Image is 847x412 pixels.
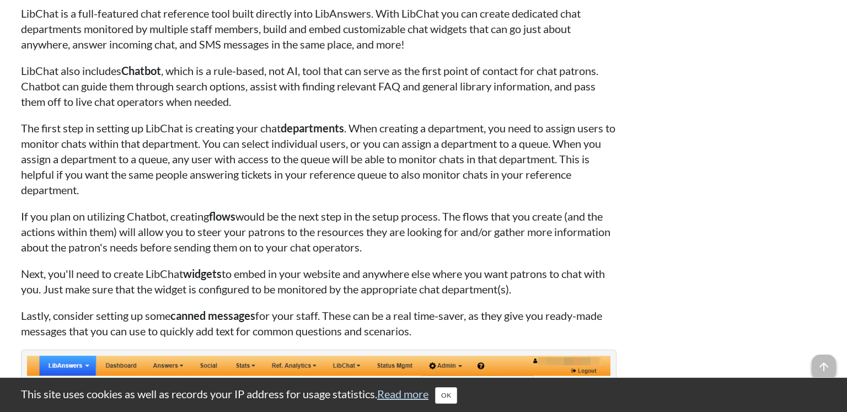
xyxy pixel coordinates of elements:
strong: canned messages [170,309,255,322]
p: Next, you'll need to create LibChat to embed in your website and anywhere else where you want pat... [21,266,617,297]
a: Read more [377,387,428,400]
p: LibChat is a full-featured chat reference tool built directly into LibAnswers. With LibChat you c... [21,6,617,52]
strong: Chatbot [121,64,161,77]
strong: flows [209,210,235,223]
p: The first step in setting up LibChat is creating your chat . When creating a department, you need... [21,120,617,197]
p: If you plan on utilizing Chatbot, creating would be the next step in the setup process. The flows... [21,208,617,255]
strong: widgets [183,267,222,280]
a: arrow_upward [812,356,836,369]
strong: departments [281,121,344,135]
span: arrow_upward [812,355,836,379]
button: Close [435,387,457,404]
div: This site uses cookies as well as records your IP address for usage statistics. [10,386,837,404]
p: Lastly, consider setting up some for your staff. These can be a real time-saver, as they give you... [21,308,617,339]
p: LibChat also includes , which is a rule-based, not AI, tool that can serve as the first point of ... [21,63,617,109]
